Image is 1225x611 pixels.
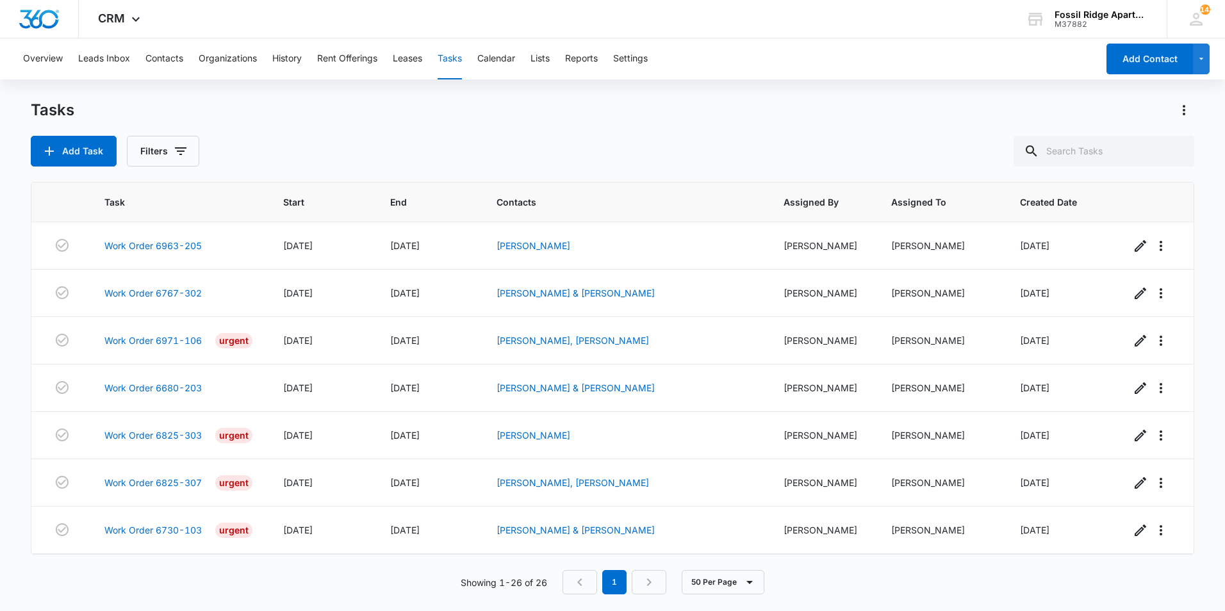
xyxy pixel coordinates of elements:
[390,240,420,251] span: [DATE]
[784,476,860,489] div: [PERSON_NAME]
[104,428,202,442] a: Work Order 6825-303
[390,525,420,535] span: [DATE]
[497,288,655,298] a: [PERSON_NAME] & [PERSON_NAME]
[215,475,252,491] div: Urgent
[1106,44,1193,74] button: Add Contact
[78,38,130,79] button: Leads Inbox
[31,101,74,120] h1: Tasks
[891,286,990,300] div: [PERSON_NAME]
[215,333,252,348] div: Urgent
[104,239,202,252] a: Work Order 6963-205
[497,430,570,441] a: [PERSON_NAME]
[602,570,627,594] em: 1
[145,38,183,79] button: Contacts
[1014,136,1194,167] input: Search Tasks
[283,525,313,535] span: [DATE]
[682,570,764,594] button: 50 Per Page
[891,523,990,537] div: [PERSON_NAME]
[283,335,313,346] span: [DATE]
[1055,10,1148,20] div: account name
[784,381,860,395] div: [PERSON_NAME]
[563,570,666,594] nav: Pagination
[283,195,341,209] span: Start
[393,38,422,79] button: Leases
[215,523,252,538] div: Urgent
[1020,430,1049,441] span: [DATE]
[784,195,842,209] span: Assigned By
[1174,100,1194,120] button: Actions
[1020,335,1049,346] span: [DATE]
[1020,382,1049,393] span: [DATE]
[497,335,649,346] a: [PERSON_NAME], [PERSON_NAME]
[613,38,648,79] button: Settings
[199,38,257,79] button: Organizations
[98,12,125,25] span: CRM
[283,430,313,441] span: [DATE]
[477,38,515,79] button: Calendar
[1020,240,1049,251] span: [DATE]
[891,381,990,395] div: [PERSON_NAME]
[1020,525,1049,535] span: [DATE]
[272,38,302,79] button: History
[23,38,63,79] button: Overview
[390,430,420,441] span: [DATE]
[530,38,550,79] button: Lists
[104,286,202,300] a: Work Order 6767-302
[565,38,598,79] button: Reports
[390,382,420,393] span: [DATE]
[104,334,202,347] a: Work Order 6971-106
[104,523,202,537] a: Work Order 6730-103
[283,382,313,393] span: [DATE]
[891,195,971,209] span: Assigned To
[461,576,547,589] p: Showing 1-26 of 26
[1020,477,1049,488] span: [DATE]
[438,38,462,79] button: Tasks
[104,381,202,395] a: Work Order 6680-203
[784,239,860,252] div: [PERSON_NAME]
[784,523,860,537] div: [PERSON_NAME]
[1020,288,1049,298] span: [DATE]
[891,334,990,347] div: [PERSON_NAME]
[104,476,202,489] a: Work Order 6825-307
[1020,195,1080,209] span: Created Date
[104,195,233,209] span: Task
[891,428,990,442] div: [PERSON_NAME]
[390,335,420,346] span: [DATE]
[497,240,570,251] a: [PERSON_NAME]
[497,525,655,535] a: [PERSON_NAME] & [PERSON_NAME]
[317,38,377,79] button: Rent Offerings
[283,288,313,298] span: [DATE]
[497,195,734,209] span: Contacts
[390,477,420,488] span: [DATE]
[497,382,655,393] a: [PERSON_NAME] & [PERSON_NAME]
[784,334,860,347] div: [PERSON_NAME]
[127,136,199,167] button: Filters
[31,136,117,167] button: Add Task
[891,239,990,252] div: [PERSON_NAME]
[497,477,649,488] a: [PERSON_NAME], [PERSON_NAME]
[784,286,860,300] div: [PERSON_NAME]
[283,477,313,488] span: [DATE]
[1200,4,1210,15] span: 143
[390,288,420,298] span: [DATE]
[215,428,252,443] div: Urgent
[784,428,860,442] div: [PERSON_NAME]
[283,240,313,251] span: [DATE]
[1055,20,1148,29] div: account id
[390,195,448,209] span: End
[1200,4,1210,15] div: notifications count
[891,476,990,489] div: [PERSON_NAME]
